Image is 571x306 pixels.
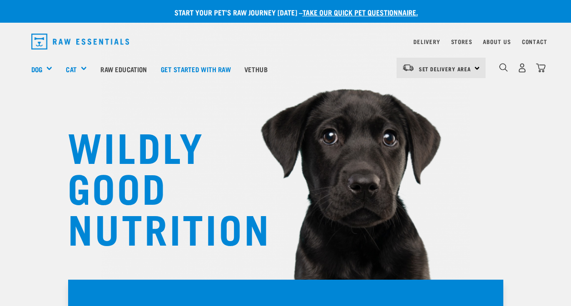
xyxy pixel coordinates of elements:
[24,30,547,53] nav: dropdown navigation
[419,67,472,70] span: Set Delivery Area
[536,63,546,73] img: home-icon@2x.png
[517,63,527,73] img: user.png
[402,64,414,72] img: van-moving.png
[154,51,238,87] a: Get started with Raw
[413,40,440,43] a: Delivery
[522,40,547,43] a: Contact
[451,40,472,43] a: Stores
[31,34,129,49] img: Raw Essentials Logo
[303,10,418,14] a: take our quick pet questionnaire.
[483,40,511,43] a: About Us
[94,51,154,87] a: Raw Education
[31,64,42,74] a: Dog
[68,125,249,247] h1: WILDLY GOOD NUTRITION
[238,51,274,87] a: Vethub
[66,64,76,74] a: Cat
[499,63,508,72] img: home-icon-1@2x.png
